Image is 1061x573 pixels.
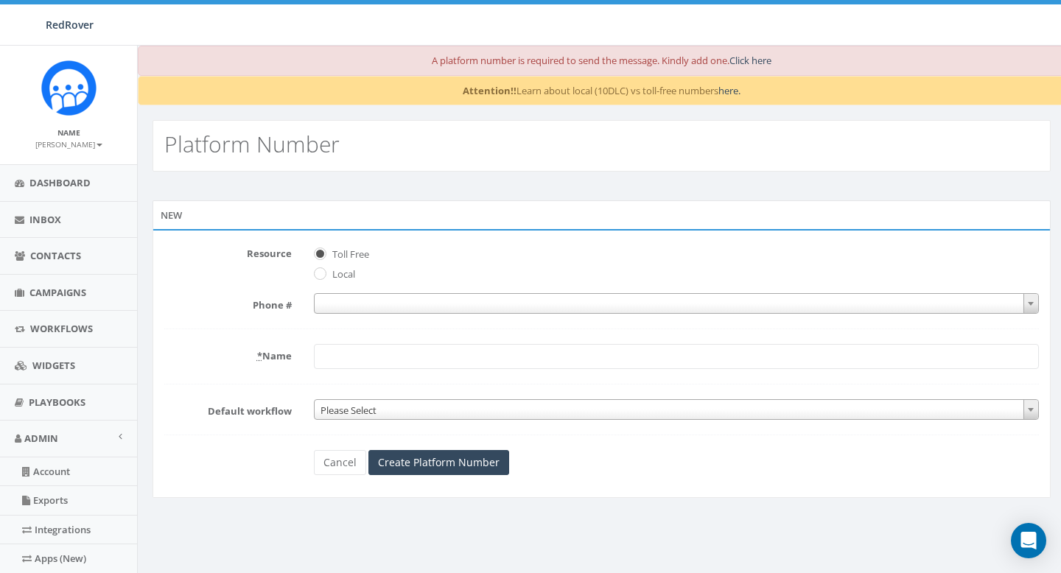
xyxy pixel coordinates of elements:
[30,322,93,335] span: Workflows
[29,213,61,226] span: Inbox
[314,450,366,475] a: Cancel
[29,176,91,189] span: Dashboard
[153,293,303,312] label: Phone #
[729,54,771,67] a: Click here
[153,344,303,363] label: Name
[164,132,340,156] h2: Platform Number
[368,450,509,475] input: Create Platform Number
[46,18,94,32] span: RedRover
[718,84,740,97] a: here.
[35,139,102,150] small: [PERSON_NAME]
[1011,523,1046,558] div: Open Intercom Messenger
[35,137,102,150] a: [PERSON_NAME]
[29,396,85,409] span: Playbooks
[153,200,1051,230] div: New
[329,267,355,282] label: Local
[57,127,80,138] small: Name
[29,286,86,299] span: Campaigns
[314,399,1039,420] span: Please Select
[41,60,97,116] img: Rally_Corp_Icon.png
[257,349,262,362] abbr: required
[153,242,303,261] label: Resource
[329,247,369,262] label: Toll Free
[153,399,303,418] label: Default workflow
[315,400,1038,421] span: Please Select
[32,359,75,372] span: Widgets
[24,432,58,445] span: Admin
[30,249,81,262] span: Contacts
[463,84,517,97] strong: Attention!!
